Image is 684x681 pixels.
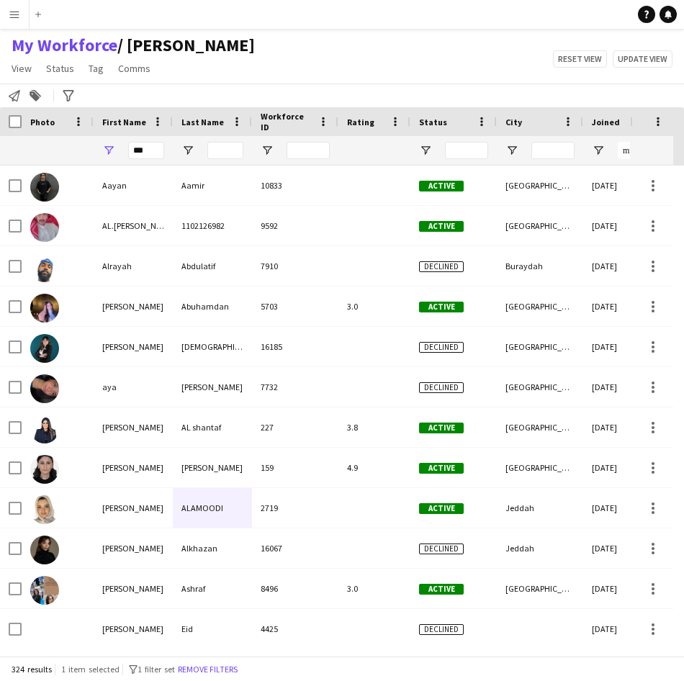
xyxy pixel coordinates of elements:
[338,287,410,326] div: 3.0
[419,624,464,635] span: Declined
[94,166,173,205] div: Aayan
[583,407,670,447] div: [DATE]
[30,253,59,282] img: Alrayah Abdulatif
[94,488,173,528] div: [PERSON_NAME]
[553,50,607,68] button: Reset view
[94,569,173,608] div: [PERSON_NAME]
[118,62,150,75] span: Comms
[252,609,338,649] div: 4425
[30,173,59,202] img: Aayan Aamir
[181,117,224,127] span: Last Name
[419,423,464,433] span: Active
[40,59,80,78] a: Status
[497,327,583,366] div: [GEOGRAPHIC_DATA]
[497,287,583,326] div: [GEOGRAPHIC_DATA]
[94,246,173,286] div: Alrayah
[173,206,252,245] div: 1102126982
[30,495,59,524] img: AYA ALAMOODI
[419,463,464,474] span: Active
[419,261,464,272] span: Declined
[419,544,464,554] span: Declined
[30,213,59,242] img: AL.BARIQI AHMED HAYAZI A 1102126982
[60,87,77,104] app-action-btn: Advanced filters
[175,662,240,677] button: Remove filters
[252,407,338,447] div: 227
[6,59,37,78] a: View
[102,144,115,157] button: Open Filter Menu
[252,166,338,205] div: 10833
[583,569,670,608] div: [DATE]
[173,569,252,608] div: Ashraf
[583,488,670,528] div: [DATE]
[83,59,109,78] a: Tag
[419,503,464,514] span: Active
[30,415,59,443] img: Aya AL shantaf
[173,246,252,286] div: Abdulatif
[419,342,464,353] span: Declined
[583,166,670,205] div: [DATE]
[445,142,488,159] input: Status Filter Input
[592,144,605,157] button: Open Filter Menu
[338,407,410,447] div: 3.8
[173,448,252,487] div: [PERSON_NAME]
[419,221,464,232] span: Active
[419,144,432,157] button: Open Filter Menu
[94,528,173,568] div: [PERSON_NAME]
[61,664,120,675] span: 1 item selected
[419,117,447,127] span: Status
[497,569,583,608] div: [GEOGRAPHIC_DATA]
[583,448,670,487] div: [DATE]
[117,35,255,56] span: Waad Ziyarah
[181,144,194,157] button: Open Filter Menu
[102,117,146,127] span: First Name
[505,117,522,127] span: City
[207,142,243,159] input: Last Name Filter Input
[252,488,338,528] div: 2719
[338,569,410,608] div: 3.0
[252,367,338,407] div: 7732
[583,246,670,286] div: [DATE]
[497,448,583,487] div: [GEOGRAPHIC_DATA]
[419,302,464,312] span: Active
[613,50,672,68] button: Update view
[497,246,583,286] div: Buraydah
[592,117,620,127] span: Joined
[173,166,252,205] div: Aamir
[618,142,661,159] input: Joined Filter Input
[112,59,156,78] a: Comms
[505,144,518,157] button: Open Filter Menu
[419,584,464,595] span: Active
[497,166,583,205] div: [GEOGRAPHIC_DATA]
[583,287,670,326] div: [DATE]
[128,142,164,159] input: First Name Filter Input
[94,327,173,366] div: [PERSON_NAME]
[497,367,583,407] div: [GEOGRAPHIC_DATA]
[497,407,583,447] div: [GEOGRAPHIC_DATA]
[94,287,173,326] div: [PERSON_NAME]
[173,528,252,568] div: Alkhazan
[261,144,274,157] button: Open Filter Menu
[252,287,338,326] div: 5703
[252,246,338,286] div: 7910
[252,569,338,608] div: 8496
[419,382,464,393] span: Declined
[497,528,583,568] div: Jeddah
[89,62,104,75] span: Tag
[173,327,252,366] div: [DEMOGRAPHIC_DATA]
[30,536,59,564] img: Aya Alkhazan
[94,206,173,245] div: AL.[PERSON_NAME] A
[338,448,410,487] div: 4.9
[94,609,173,649] div: [PERSON_NAME]
[419,181,464,191] span: Active
[497,206,583,245] div: [GEOGRAPHIC_DATA]
[94,367,173,407] div: aya
[94,407,173,447] div: [PERSON_NAME]
[531,142,575,159] input: City Filter Input
[583,528,670,568] div: [DATE]
[30,117,55,127] span: Photo
[173,367,252,407] div: [PERSON_NAME]
[30,374,59,403] img: aya adhami
[583,206,670,245] div: [DATE]
[30,334,59,363] img: Aya Adham
[497,488,583,528] div: Jeddah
